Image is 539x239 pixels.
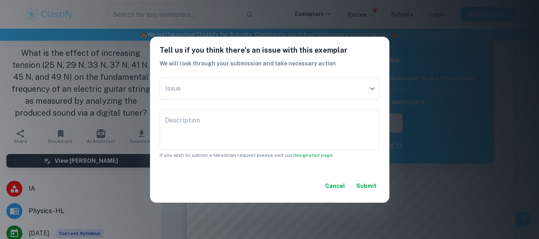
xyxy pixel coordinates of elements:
h6: We will look through your submission and take necessary action [160,59,380,68]
h6: Tell us if you think there's an issue with this exemplar [160,45,380,56]
button: Cancel [322,179,348,193]
span: If you wish to submit a takedown request please visit our . [160,152,334,158]
button: Submit [353,179,380,193]
a: designated page [293,152,333,158]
